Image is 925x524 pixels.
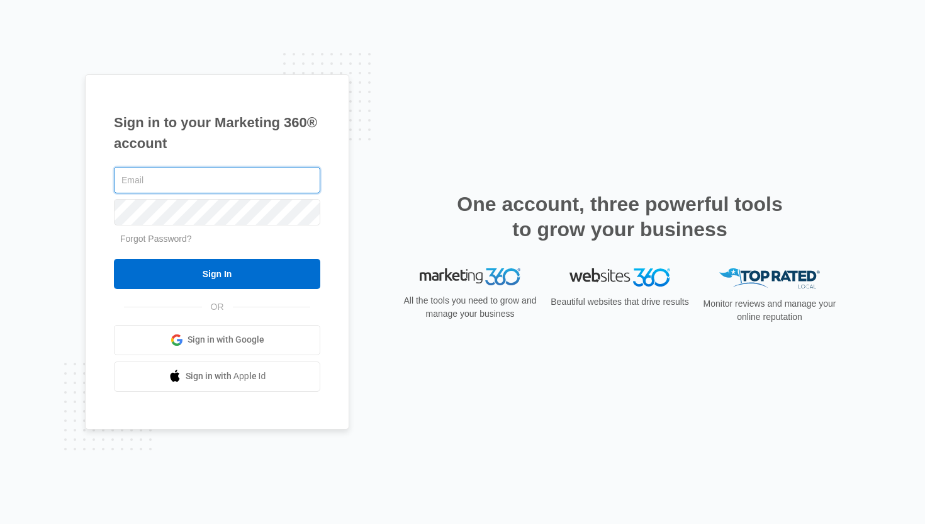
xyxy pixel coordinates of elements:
p: All the tools you need to grow and manage your business [400,294,541,321]
img: Top Rated Local [719,268,820,289]
img: Websites 360 [569,268,670,287]
span: OR [202,300,233,314]
a: Sign in with Apple Id [114,362,320,392]
a: Sign in with Google [114,325,320,355]
p: Monitor reviews and manage your online reputation [699,297,840,324]
span: Sign in with Google [188,333,264,346]
input: Email [114,167,320,193]
h2: One account, three powerful tools to grow your business [453,191,787,242]
h1: Sign in to your Marketing 360® account [114,112,320,154]
p: Beautiful websites that drive results [549,295,690,309]
input: Sign In [114,259,320,289]
span: Sign in with Apple Id [186,370,266,383]
a: Forgot Password? [120,234,192,244]
img: Marketing 360 [420,268,520,286]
